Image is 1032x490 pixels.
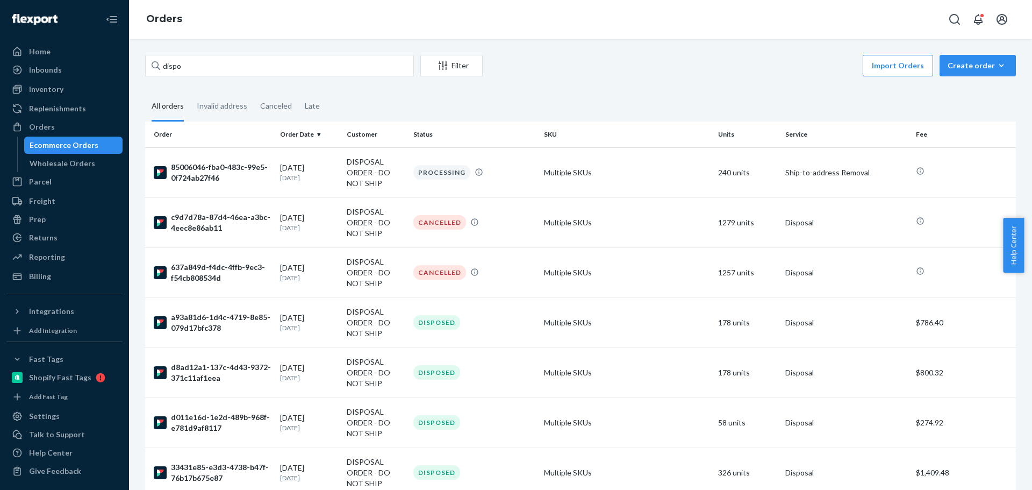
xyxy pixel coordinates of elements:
[421,60,482,71] div: Filter
[540,347,714,397] td: Multiple SKUs
[863,55,933,76] button: Import Orders
[912,347,1016,397] td: $800.32
[540,147,714,197] td: Multiple SKUs
[6,324,123,337] a: Add Integration
[6,118,123,136] a: Orders
[29,392,68,401] div: Add Fast Tag
[30,158,95,169] div: Wholesale Orders
[280,223,338,232] p: [DATE]
[24,137,123,154] a: Ecommerce Orders
[540,397,714,448] td: Multiple SKUs
[714,347,780,397] td: 178 units
[413,365,460,380] div: DISPOSED
[280,212,338,232] div: [DATE]
[138,4,191,35] ol: breadcrumbs
[29,354,63,365] div: Fast Tags
[154,312,271,333] div: a93a81d6-1d4c-4719-8e85-079d17bfc378
[714,397,780,448] td: 58 units
[29,84,63,95] div: Inventory
[6,211,123,228] a: Prep
[154,212,271,233] div: c9d7d78a-87d4-46ea-a3bc-4eec8e86ab11
[280,373,338,382] p: [DATE]
[781,147,912,197] td: Ship-to-address Removal
[6,248,123,266] a: Reporting
[280,162,338,182] div: [DATE]
[540,122,714,147] th: SKU
[154,462,271,484] div: 33431e85-e3d3-4738-b47f-76b17b675e87
[280,262,338,282] div: [DATE]
[6,193,123,210] a: Freight
[276,122,342,147] th: Order Date
[6,303,123,320] button: Integrations
[342,147,409,197] td: DISPOSAL ORDER - DO NOT SHIP
[342,397,409,448] td: DISPOSAL ORDER - DO NOT SHIP
[940,55,1016,76] button: Create order
[6,173,123,190] a: Parcel
[781,122,912,147] th: Service
[29,252,65,262] div: Reporting
[145,122,276,147] th: Order
[540,297,714,347] td: Multiple SKUs
[29,214,46,225] div: Prep
[29,65,62,75] div: Inbounds
[29,46,51,57] div: Home
[6,463,123,480] button: Give Feedback
[29,122,55,132] div: Orders
[342,197,409,247] td: DISPOSAL ORDER - DO NOT SHIP
[29,411,60,422] div: Settings
[413,165,470,180] div: PROCESSING
[342,297,409,347] td: DISPOSAL ORDER - DO NOT SHIP
[964,458,1021,485] iframe: Opens a widget where you can chat to one of our agents
[6,81,123,98] a: Inventory
[280,473,338,482] p: [DATE]
[912,297,1016,347] td: $786.40
[347,130,405,139] div: Customer
[912,397,1016,448] td: $274.92
[1003,218,1024,273] span: Help Center
[781,347,912,397] td: Disposal
[6,444,123,461] a: Help Center
[714,247,780,297] td: 1257 units
[197,92,247,120] div: Invalid address
[6,390,123,403] a: Add Fast Tag
[413,265,466,280] div: CANCELLED
[714,147,780,197] td: 240 units
[781,197,912,247] td: Disposal
[714,197,780,247] td: 1279 units
[29,306,74,317] div: Integrations
[24,155,123,172] a: Wholesale Orders
[6,100,123,117] a: Replenishments
[280,323,338,332] p: [DATE]
[991,9,1013,30] button: Open account menu
[29,103,86,114] div: Replenishments
[413,415,460,430] div: DISPOSED
[714,122,780,147] th: Units
[280,463,338,482] div: [DATE]
[6,61,123,79] a: Inbounds
[146,13,182,25] a: Orders
[29,176,52,187] div: Parcel
[714,297,780,347] td: 178 units
[420,55,483,76] button: Filter
[280,363,338,382] div: [DATE]
[413,215,466,230] div: CANCELLED
[280,313,338,332] div: [DATE]
[944,9,965,30] button: Open Search Box
[6,351,123,368] button: Fast Tags
[409,122,540,147] th: Status
[152,92,184,122] div: All orders
[29,271,51,282] div: Billing
[6,268,123,285] a: Billing
[413,465,460,480] div: DISPOSED
[29,326,77,335] div: Add Integration
[280,273,338,282] p: [DATE]
[280,423,338,432] p: [DATE]
[29,372,91,383] div: Shopify Fast Tags
[154,412,271,434] div: d011e16d-1e2d-489b-968f-e781d9af8117
[781,247,912,297] td: Disposal
[154,162,271,183] div: 85006046-fba0-483c-99e5-0f724ab27f46
[342,347,409,397] td: DISPOSAL ORDER - DO NOT SHIP
[967,9,989,30] button: Open notifications
[154,262,271,283] div: 637a849d-f4dc-4ffb-9ec3-f54cb808534d
[781,397,912,448] td: Disposal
